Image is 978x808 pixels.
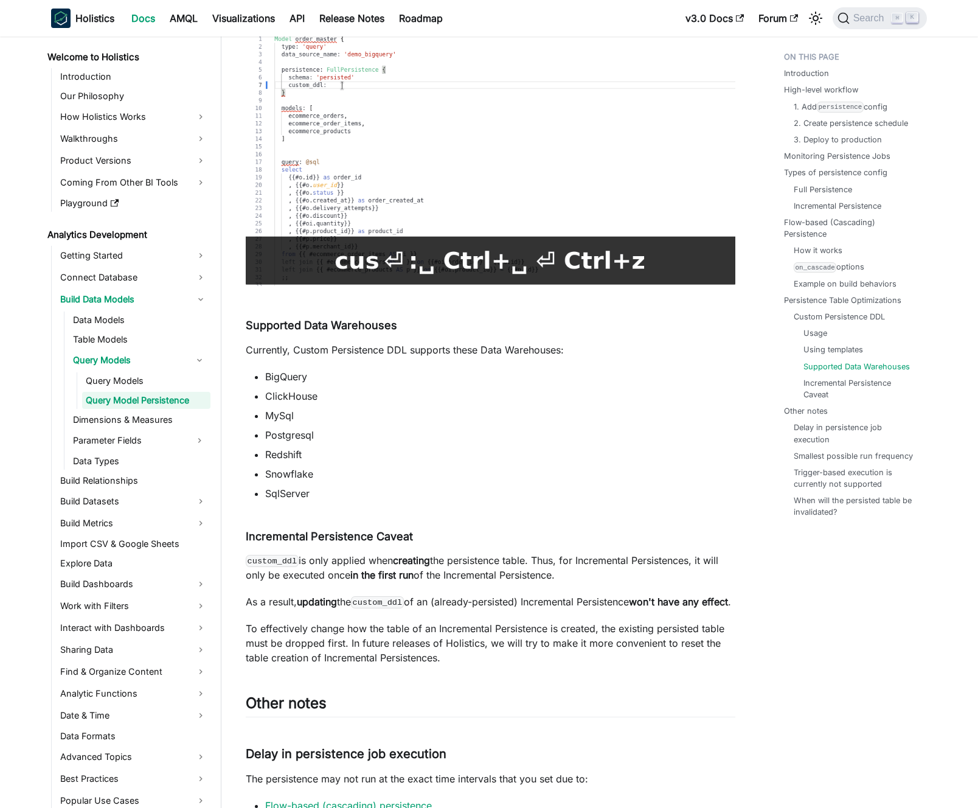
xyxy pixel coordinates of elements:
li: BigQuery [265,369,735,384]
a: Delay in persistence job execution [794,422,915,445]
a: Advanced Topics [57,747,210,767]
strong: won't have any effect [629,596,728,608]
a: 2. Create persistence schedule [794,117,908,129]
a: Example on build behaviors [794,278,896,290]
a: Build Data Models [57,290,210,309]
code: on_cascade [794,262,836,273]
p: The persistence may not run at the exact time intervals that you set due to: [246,771,735,786]
a: Walkthroughs [57,129,210,148]
button: Collapse sidebar category 'Query Models' [189,350,210,370]
span: Search [850,13,892,24]
a: Introduction [57,68,210,85]
a: Incremental Persistence Caveat [803,377,910,400]
a: Forum [751,9,805,28]
a: Monitoring Persistence Jobs [784,150,890,162]
code: custom_ddl [246,555,299,567]
p: To effectively change how the table of an Incremental Persistence is created, the existing persis... [246,621,735,665]
a: Other notes [784,405,828,417]
code: custom_ddl [351,596,404,608]
h3: Delay in persistence job execution [246,747,735,762]
strong: creating [393,554,430,566]
li: ClickHouse [265,389,735,403]
a: How it works [794,245,842,256]
b: Holistics [75,11,114,26]
a: Table Models [69,331,210,348]
a: Analytic Functions [57,684,210,703]
a: Analytics Development [44,226,210,243]
a: Build Dashboards [57,574,210,594]
a: How Holistics Works [57,107,210,127]
a: Find & Organize Content [57,662,210,681]
a: Product Versions [57,151,210,170]
a: Usage [803,327,827,339]
a: Work with Filters [57,596,210,616]
strong: updating [297,596,337,608]
a: v3.0 Docs [678,9,751,28]
a: 1. Addpersistenceconfig [794,101,887,113]
a: on_cascadeoptions [794,261,864,273]
a: Dimensions & Measures [69,411,210,428]
a: 3. Deploy to production [794,134,882,145]
strong: in the first run [350,569,414,581]
a: When will the persisted table be invalidated? [794,495,915,518]
a: Incremental Persistence [794,200,881,212]
a: Custom Persistence DDL [794,311,885,322]
a: Data Models [69,312,210,329]
h4: Supported Data Warehouses [246,319,735,333]
button: Expand sidebar category 'Parameter Fields' [189,431,210,450]
a: Our Philosophy [57,88,210,105]
a: Release Notes [312,9,392,28]
a: Smallest possible run frequency [794,450,913,462]
li: Snowflake [265,467,735,481]
a: Sharing Data [57,640,210,660]
a: Supported Data Warehouses [803,361,910,372]
a: Welcome to Holistics [44,49,210,66]
a: Interact with Dashboards [57,618,210,638]
a: Full Persistence [794,184,852,195]
a: Build Datasets [57,492,210,511]
h4: Incremental Persistence Caveat [246,530,735,544]
a: API [282,9,312,28]
a: Flow-based (Cascading) Persistence [784,217,920,240]
a: Data Types [69,453,210,470]
code: persistence [817,102,864,112]
li: Redshift [265,447,735,462]
a: Explore Data [57,555,210,572]
img: custom_ddl_template.gif [246,14,735,286]
a: Using templates [803,344,863,355]
a: Data Formats [57,728,210,745]
a: Docs [124,9,162,28]
nav: Docs sidebar [39,37,221,808]
a: Query Model Persistence [82,392,210,409]
p: Currently, Custom Persistence DDL supports these Data Warehouses: [246,343,735,357]
a: Introduction [784,68,829,79]
a: Connect Database [57,268,210,287]
li: SqlServer [265,486,735,501]
a: High-level workflow [784,84,858,96]
button: Search (Command+K) [833,7,927,29]
a: AMQL [162,9,205,28]
a: Types of persistence config [784,167,887,178]
button: Switch between dark and light mode (currently light mode) [806,9,825,28]
li: Postgresql [265,428,735,442]
a: Persistence Table Optimizations [784,294,901,306]
a: Coming From Other BI Tools [57,173,210,192]
a: Import CSV & Google Sheets [57,535,210,552]
a: Playground [57,195,210,212]
img: Holistics [51,9,71,28]
p: As a result, the of an (already-persisted) Incremental Persistence . [246,594,735,609]
a: Build Metrics [57,514,210,533]
a: Best Practices [57,769,210,789]
a: HolisticsHolistics [51,9,114,28]
a: Visualizations [205,9,282,28]
a: Roadmap [392,9,450,28]
a: Query Models [82,372,210,389]
a: Date & Time [57,706,210,725]
kbd: K [906,12,918,23]
h2: Other notes [246,694,735,717]
a: Query Models [69,350,189,370]
kbd: ⌘ [891,13,903,24]
a: Parameter Fields [69,431,189,450]
a: Getting Started [57,246,210,265]
li: MySql [265,408,735,423]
